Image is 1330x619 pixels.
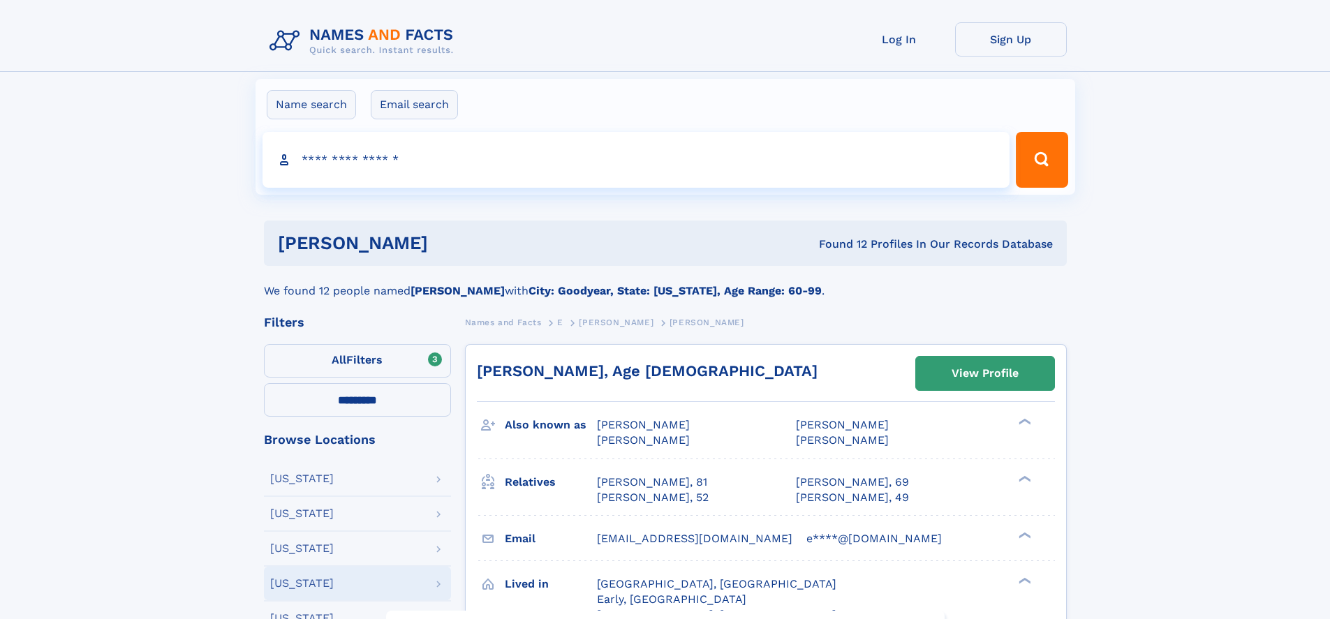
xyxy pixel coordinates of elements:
[796,475,909,490] a: [PERSON_NAME], 69
[1016,132,1067,188] button: Search Button
[597,532,792,545] span: [EMAIL_ADDRESS][DOMAIN_NAME]
[796,433,889,447] span: [PERSON_NAME]
[579,318,653,327] span: [PERSON_NAME]
[597,475,707,490] a: [PERSON_NAME], 81
[597,577,836,590] span: [GEOGRAPHIC_DATA], [GEOGRAPHIC_DATA]
[597,433,690,447] span: [PERSON_NAME]
[1015,576,1032,585] div: ❯
[579,313,653,331] a: [PERSON_NAME]
[263,132,1010,188] input: search input
[505,572,597,596] h3: Lived in
[796,418,889,431] span: [PERSON_NAME]
[270,578,334,589] div: [US_STATE]
[597,490,709,505] a: [PERSON_NAME], 52
[270,473,334,484] div: [US_STATE]
[597,418,690,431] span: [PERSON_NAME]
[371,90,458,119] label: Email search
[597,592,746,606] span: Early, [GEOGRAPHIC_DATA]
[623,237,1053,252] div: Found 12 Profiles In Our Records Database
[267,90,356,119] label: Name search
[465,313,542,331] a: Names and Facts
[1015,417,1032,426] div: ❯
[505,527,597,551] h3: Email
[843,22,955,57] a: Log In
[505,413,597,437] h3: Also known as
[916,357,1054,390] a: View Profile
[264,266,1067,299] div: We found 12 people named with .
[557,318,563,327] span: E
[557,313,563,331] a: E
[477,362,818,380] a: [PERSON_NAME], Age [DEMOGRAPHIC_DATA]
[670,318,744,327] span: [PERSON_NAME]
[278,234,623,252] h1: [PERSON_NAME]
[952,357,1019,389] div: View Profile
[796,490,909,505] a: [PERSON_NAME], 49
[264,22,465,60] img: Logo Names and Facts
[955,22,1067,57] a: Sign Up
[264,316,451,329] div: Filters
[1015,474,1032,483] div: ❯
[270,508,334,519] div: [US_STATE]
[264,344,451,378] label: Filters
[264,433,451,446] div: Browse Locations
[529,284,822,297] b: City: Goodyear, State: [US_STATE], Age Range: 60-99
[332,353,346,366] span: All
[411,284,505,297] b: [PERSON_NAME]
[270,543,334,554] div: [US_STATE]
[1015,530,1032,539] div: ❯
[505,470,597,494] h3: Relatives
